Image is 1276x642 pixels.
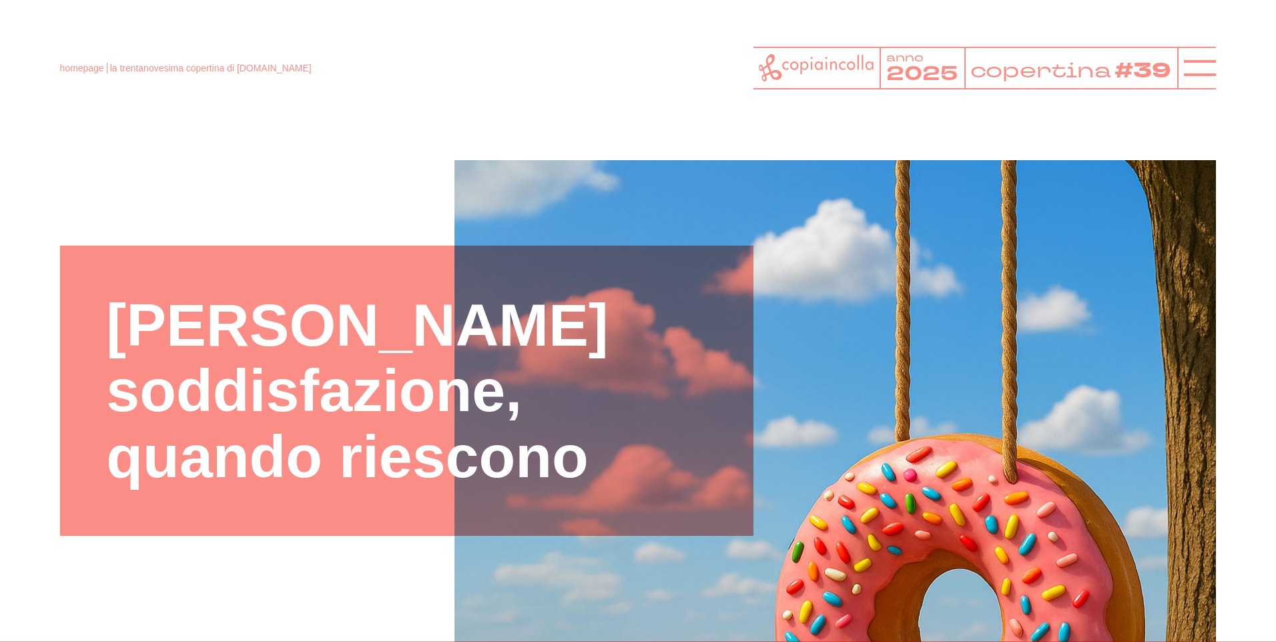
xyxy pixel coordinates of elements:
[110,63,312,73] span: la trentanovesima copertina di [DOMAIN_NAME]
[886,60,958,87] tspan: 2025
[106,292,707,490] h1: [PERSON_NAME] soddisfazione, quando riescono
[970,56,1111,84] tspan: copertina
[1114,56,1171,86] tspan: #39
[60,63,104,73] a: homepage
[886,49,924,65] tspan: anno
